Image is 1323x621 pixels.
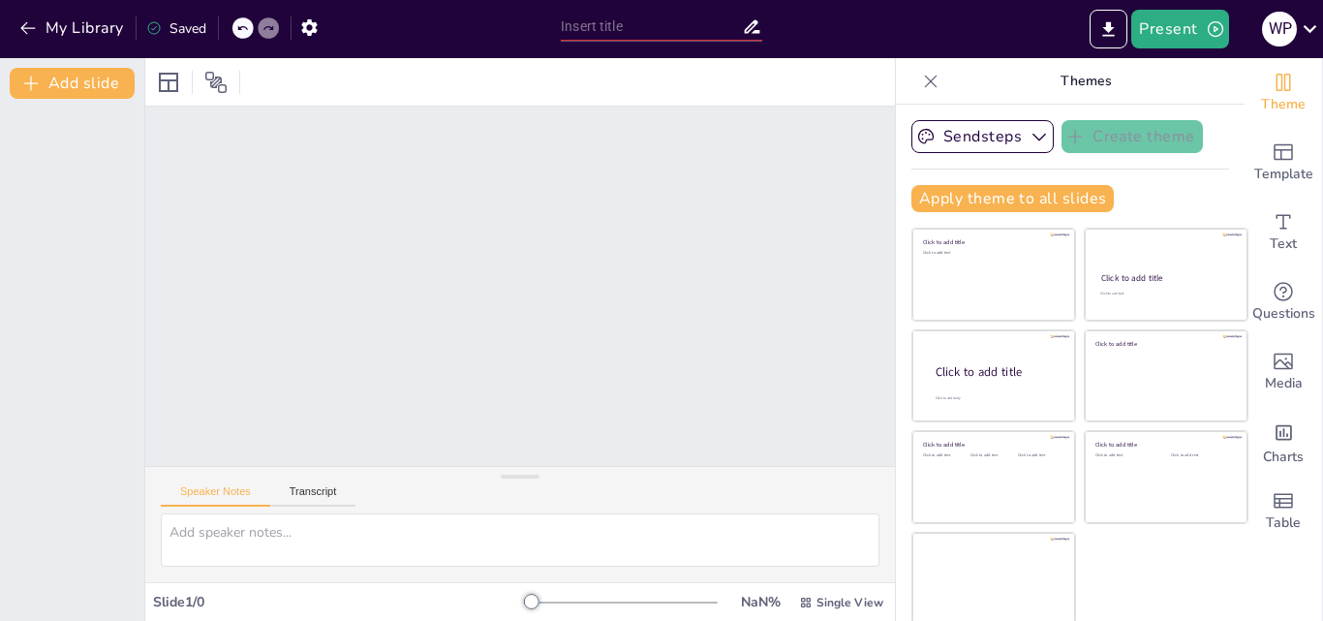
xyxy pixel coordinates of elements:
[1090,10,1127,48] button: Export to PowerPoint
[1101,272,1230,284] div: Click to add title
[153,593,532,611] div: Slide 1 / 0
[923,251,1061,256] div: Click to add text
[1266,512,1301,534] span: Table
[1171,453,1232,458] div: Click to add text
[911,120,1054,153] button: Sendsteps
[1261,94,1306,115] span: Theme
[923,238,1061,246] div: Click to add title
[936,396,1058,401] div: Click to add body
[936,364,1060,381] div: Click to add title
[1245,267,1322,337] div: Get real-time input from your audience
[923,453,967,458] div: Click to add text
[737,593,784,611] div: NaN %
[1245,477,1322,546] div: Add a table
[1095,453,1156,458] div: Click to add text
[1100,292,1229,296] div: Click to add text
[1263,447,1304,468] span: Charts
[1245,407,1322,477] div: Add charts and graphs
[1262,12,1297,47] div: W p
[1245,337,1322,407] div: Add images, graphics, shapes or video
[1254,164,1313,185] span: Template
[161,485,270,507] button: Speaker Notes
[15,13,132,44] button: My Library
[1095,441,1234,449] div: Click to add title
[561,13,742,41] input: Insert title
[946,58,1225,105] p: Themes
[204,71,228,94] span: Position
[1265,373,1303,394] span: Media
[270,485,356,507] button: Transcript
[923,441,1061,449] div: Click to add title
[146,19,206,38] div: Saved
[1061,120,1203,153] button: Create theme
[1270,233,1297,255] span: Text
[816,595,883,610] span: Single View
[153,67,184,98] div: Layout
[1131,10,1228,48] button: Present
[1245,198,1322,267] div: Add text boxes
[10,68,135,99] button: Add slide
[1095,339,1234,347] div: Click to add title
[1245,128,1322,198] div: Add ready made slides
[911,185,1114,212] button: Apply theme to all slides
[1252,303,1315,325] span: Questions
[1018,453,1061,458] div: Click to add text
[1262,10,1297,48] button: W p
[970,453,1014,458] div: Click to add text
[1245,58,1322,128] div: Change the overall theme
